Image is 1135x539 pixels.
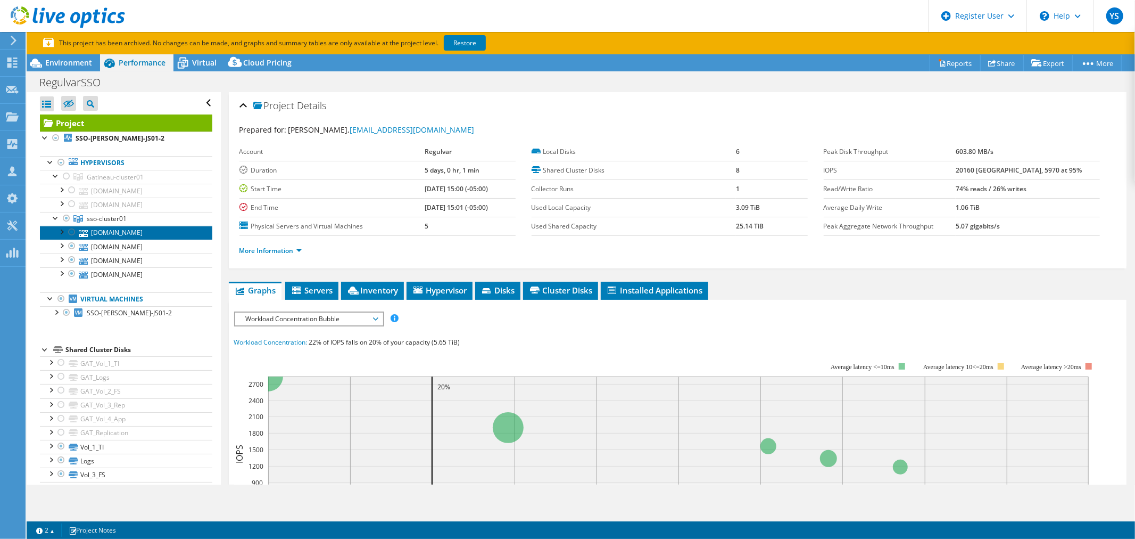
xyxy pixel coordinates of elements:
[736,203,760,212] b: 3.09 TiB
[736,222,764,231] b: 25.14 TiB
[288,125,475,135] span: [PERSON_NAME],
[248,396,263,405] text: 2400
[425,203,488,212] b: [DATE] 15:01 (-05:00)
[831,363,894,371] tspan: Average latency <=10ms
[40,384,212,398] a: GAT_Vol_2_FS
[192,58,217,68] span: Virtual
[239,165,425,176] label: Duration
[239,202,425,213] label: End Time
[248,380,263,389] text: 2700
[956,184,1026,193] b: 74% reads / 26% writes
[248,412,263,421] text: 2100
[930,55,981,71] a: Reports
[736,147,740,156] b: 6
[956,203,980,212] b: 1.06 TiB
[532,184,736,194] label: Collector Runs
[40,184,212,198] a: [DOMAIN_NAME]
[824,184,956,194] label: Read/Write Ratio
[40,254,212,267] a: [DOMAIN_NAME]
[736,166,740,175] b: 8
[736,184,740,193] b: 1
[956,166,1082,175] b: 20160 [GEOGRAPHIC_DATA], 5970 at 95%
[29,524,62,537] a: 2
[248,445,263,454] text: 1500
[346,285,399,296] span: Inventory
[480,285,515,296] span: Disks
[40,426,212,440] a: GAT_Replication
[87,308,172,317] span: SSO-[PERSON_NAME]-JS01-2
[532,221,736,232] label: Used Shared Capacity
[248,462,263,471] text: 1200
[528,285,593,296] span: Cluster Disks
[45,58,92,68] span: Environment
[532,146,736,157] label: Local Disks
[1040,11,1049,21] svg: \n
[956,222,1000,231] b: 5.07 gigabits/s
[40,468,212,481] a: Vol_3_FS
[425,222,428,231] b: 5
[234,338,308,347] span: Workload Concentration:
[43,37,565,49] p: This project has been archived. No changes can be made, and graphs and summary tables are only av...
[824,202,956,213] label: Average Daily Write
[61,524,123,537] a: Project Notes
[241,313,377,325] span: Workload Concentration Bubble
[1106,7,1123,24] span: YS
[350,125,475,135] a: [EMAIL_ADDRESS][DOMAIN_NAME]
[40,412,212,426] a: GAT_Vol_4_App
[532,202,736,213] label: Used Local Capacity
[956,147,993,156] b: 603.80 MB/s
[824,146,956,157] label: Peak Disk Throughput
[234,445,245,463] text: IOPS
[87,173,144,182] span: Gatineau-cluster01
[40,267,212,281] a: [DOMAIN_NAME]
[824,221,956,232] label: Peak Aggregate Network Throughput
[253,101,295,111] span: Project
[248,429,263,438] text: 1800
[119,58,165,68] span: Performance
[532,165,736,176] label: Shared Cluster Disks
[824,165,956,176] label: IOPS
[425,184,488,193] b: [DATE] 15:00 (-05:00)
[40,306,212,320] a: SSO-[PERSON_NAME]-JS01-2
[40,132,212,145] a: SSO-[PERSON_NAME]-JS01-2
[252,478,263,487] text: 900
[40,370,212,384] a: GAT_Logs
[425,147,452,156] b: Regulvar
[425,166,479,175] b: 5 days, 0 hr, 1 min
[40,398,212,412] a: GAT_Vol_3_Rep
[40,115,212,132] a: Project
[444,35,486,51] a: Restore
[40,482,212,496] a: Vol_App
[87,214,127,223] span: sso-cluster01
[309,338,460,347] span: 22% of IOPS falls on 20% of your capacity (5.65 TiB)
[35,77,117,88] h1: RegulvarSSO
[1072,55,1122,71] a: More
[40,156,212,170] a: Hypervisors
[40,356,212,370] a: GAT_Vol_1_TI
[437,382,450,391] text: 20%
[239,246,302,255] a: More Information
[1023,55,1073,71] a: Export
[234,285,276,296] span: Graphs
[239,125,287,135] label: Prepared for:
[40,198,212,211] a: [DOMAIN_NAME]
[923,363,993,371] tspan: Average latency 10<=20ms
[412,285,467,296] span: Hypervisor
[239,184,425,194] label: Start Time
[40,226,212,240] a: [DOMAIN_NAME]
[40,212,212,226] a: sso-cluster01
[40,292,212,306] a: Virtual Machines
[239,146,425,157] label: Account
[65,344,212,356] div: Shared Cluster Disks
[40,170,212,184] a: Gatineau-cluster01
[291,285,333,296] span: Servers
[606,285,703,296] span: Installed Applications
[980,55,1024,71] a: Share
[40,240,212,254] a: [DOMAIN_NAME]
[239,221,425,232] label: Physical Servers and Virtual Machines
[40,454,212,468] a: Logs
[76,134,164,143] b: SSO-[PERSON_NAME]-JS01-2
[297,99,327,112] span: Details
[243,58,292,68] span: Cloud Pricing
[1021,363,1081,371] text: Average latency >20ms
